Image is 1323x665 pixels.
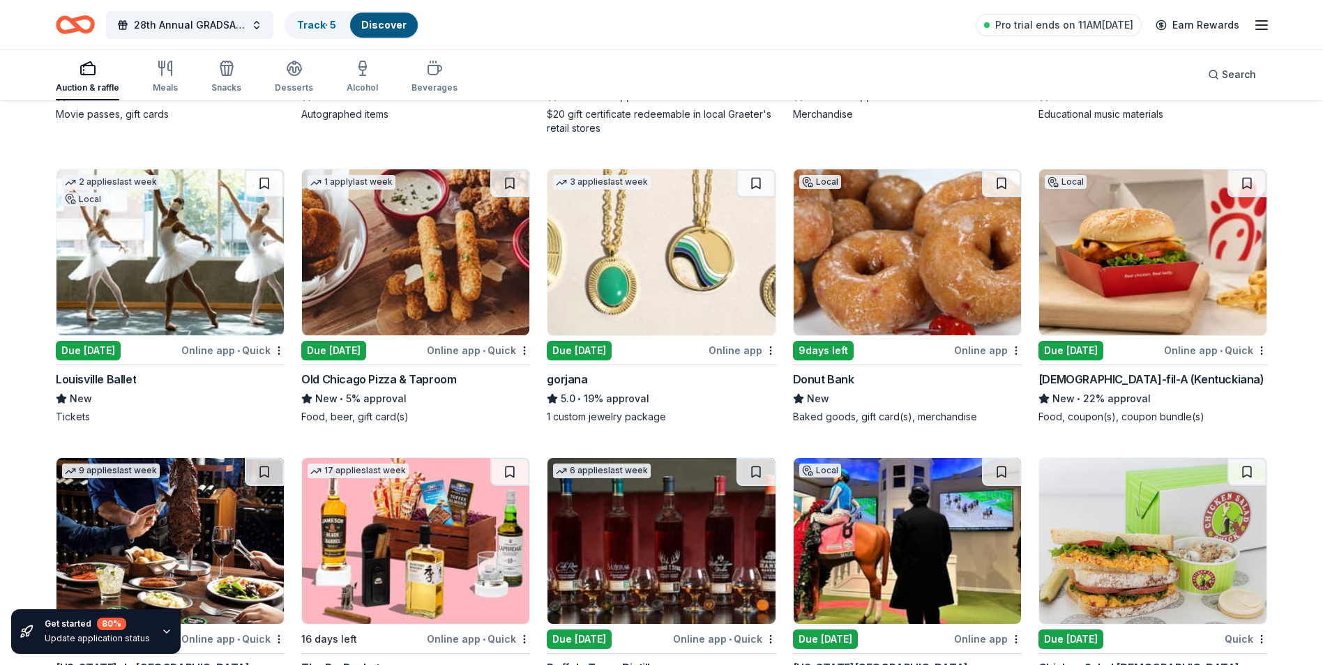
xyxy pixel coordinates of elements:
div: 9 days left [793,341,854,360]
button: Beverages [411,54,458,100]
div: Online app [954,630,1022,648]
img: Image for Donut Bank [794,169,1021,335]
span: New [1052,390,1075,407]
div: Old Chicago Pizza & Taproom [301,371,456,388]
img: Image for Buffalo Trace Distillery [547,458,775,624]
div: Due [DATE] [56,341,121,360]
div: Due [DATE] [547,629,612,649]
button: Search [1197,61,1267,89]
div: Meals [153,82,178,93]
img: Image for The BroBasket [302,458,529,624]
img: Image for Chick-fil-A (Kentuckiana) [1039,169,1267,335]
div: $20 gift certificate redeemable in local Graeter's retail stores [547,107,776,135]
span: New [70,390,92,407]
div: 3 applies last week [553,175,651,190]
div: Autographed items [301,107,530,121]
button: Track· 5Discover [285,11,419,39]
span: Pro trial ends on 11AM[DATE] [995,17,1133,33]
span: • [825,91,829,102]
div: Online app Quick [427,342,530,359]
div: Food, coupon(s), coupon bundle(s) [1038,410,1267,424]
button: Snacks [211,54,241,100]
div: Alcohol [347,82,378,93]
div: Due [DATE] [1038,629,1103,649]
div: Online app Quick [673,630,776,648]
button: Meals [153,54,178,100]
a: Pro trial ends on 11AM[DATE] [976,14,1142,36]
div: Due [DATE] [301,341,366,360]
div: Louisville Ballet [56,371,136,388]
a: Image for gorjana3 applieslast weekDue [DATE]Online appgorjana5.0•19% approval1 custom jewelry pa... [547,169,776,424]
div: 16 days left [301,631,357,648]
div: 19% approval [547,390,776,407]
button: 28th Annual GRADSA Buddy Walk/5K & Silent Auction [106,11,273,39]
div: Online app [954,342,1022,359]
div: Online app Quick [427,630,530,648]
div: Desserts [275,82,313,93]
div: 22% approval [1038,390,1267,407]
div: Local [1045,175,1087,189]
a: Image for Louisville Ballet2 applieslast weekLocalDue [DATE]Online app•QuickLouisville BalletNewT... [56,169,285,424]
a: Earn Rewards [1147,13,1248,38]
button: Desserts [275,54,313,100]
img: Image for Kentucky Derby Museum [794,458,1021,624]
img: Image for Louisville Ballet [56,169,284,335]
div: Auction & raffle [56,82,119,93]
img: Image for Old Chicago Pizza & Taproom [302,169,529,335]
div: 1 apply last week [308,175,395,190]
img: Image for gorjana [547,169,775,335]
span: New [807,390,829,407]
a: Image for Chick-fil-A (Kentuckiana)LocalDue [DATE]Online app•Quick[DEMOGRAPHIC_DATA]-fil-A (Kentu... [1038,169,1267,424]
div: Due [DATE] [793,629,858,649]
div: Baked goods, gift card(s), merchandise [793,410,1022,424]
div: Due [DATE] [547,341,612,360]
button: Alcohol [347,54,378,100]
a: Image for Donut BankLocal9days leftOnline appDonut BankNewBaked goods, gift card(s), merchandise [793,169,1022,424]
div: Due [DATE] [1038,341,1103,360]
div: 80 % [97,618,126,630]
span: Search [1222,66,1256,83]
a: Discover [361,19,407,31]
div: 9 applies last week [62,464,160,478]
span: • [578,393,582,404]
button: Auction & raffle [56,54,119,100]
div: Local [799,464,841,477]
div: Educational music materials [1038,107,1267,121]
a: Track· 5 [297,19,336,31]
div: [DEMOGRAPHIC_DATA]-fil-A (Kentuckiana) [1038,371,1264,388]
div: gorjana [547,371,587,388]
img: Image for Texas de Brazil [56,458,284,624]
div: Get started [45,618,150,630]
div: Local [799,175,841,189]
div: Beverages [411,82,458,93]
span: • [586,91,589,102]
div: Tickets [56,410,285,424]
div: Movie passes, gift cards [56,107,285,121]
span: • [1220,345,1223,356]
div: Merchandise [793,107,1022,121]
span: • [483,634,485,645]
div: 1 custom jewelry package [547,410,776,424]
span: • [483,345,485,356]
span: • [1077,393,1080,404]
div: Update application status [45,633,150,644]
img: Image for Chicken Salad Chick [1039,458,1267,624]
div: 17 applies last week [308,464,409,478]
span: 28th Annual GRADSA Buddy Walk/5K & Silent Auction [134,17,245,33]
div: Local [62,192,104,206]
div: 2 applies last week [62,175,160,190]
div: Online app Quick [1164,342,1267,359]
div: Quick [1225,630,1267,648]
span: • [340,393,344,404]
span: New [315,390,338,407]
span: 5.0 [561,390,575,407]
div: 6 applies last week [553,464,651,478]
span: • [237,634,240,645]
span: • [237,345,240,356]
div: Food, beer, gift card(s) [301,410,530,424]
div: Online app [709,342,776,359]
span: • [729,634,732,645]
div: 5% approval [301,390,530,407]
div: Donut Bank [793,371,854,388]
a: Home [56,8,95,41]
